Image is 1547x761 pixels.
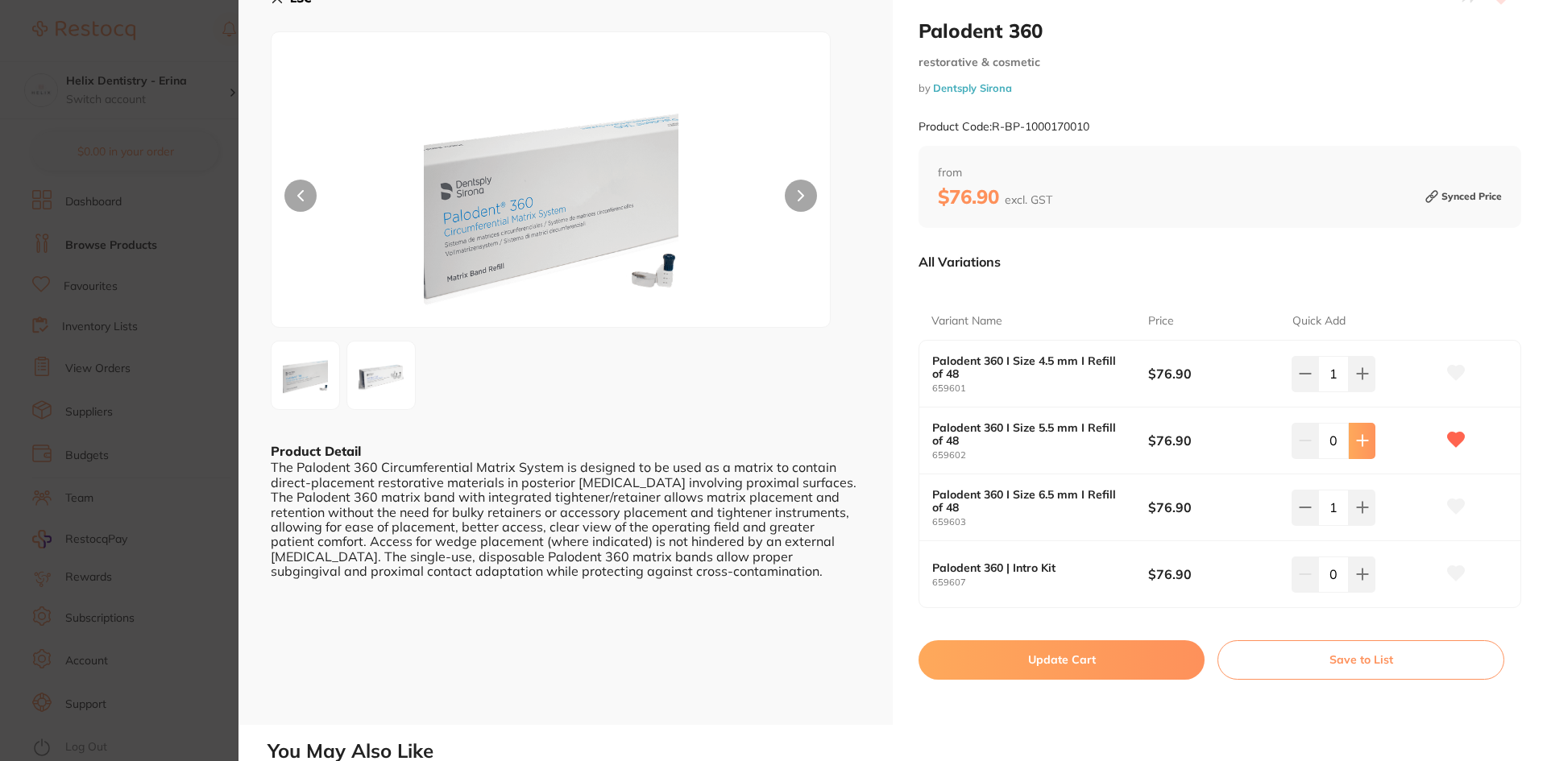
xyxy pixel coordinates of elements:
[932,383,1148,394] small: 659601
[276,346,334,404] img: NTk2MDEucG5n
[919,56,1521,69] small: restorative & cosmetic
[919,120,1089,134] small: Product Code: R-BP-1000170010
[1148,565,1278,583] b: $76.90
[1005,192,1052,207] span: excl. GST
[932,488,1126,514] b: Palodent 360 I Size 6.5 mm I Refill of 48
[919,254,1001,270] p: All Variations
[919,82,1521,94] small: by
[932,517,1148,527] small: 659603
[1217,640,1504,679] button: Save to List
[1425,184,1502,209] small: Synced Price
[1148,313,1174,329] p: Price
[1148,432,1278,449] b: $76.90
[1148,365,1278,383] b: $76.90
[932,577,1148,588] small: 659607
[271,443,361,459] b: Product Detail
[938,165,1502,181] span: from
[384,72,719,327] img: NTk2MDEucG5n
[938,184,1052,209] b: $76.90
[932,421,1126,447] b: Palodent 360 I Size 5.5 mm I Refill of 48
[931,313,1002,329] p: Variant Name
[919,640,1205,679] button: Update Cart
[1292,313,1346,329] p: Quick Add
[1148,498,1278,516] b: $76.90
[932,561,1126,574] b: Palodent 360 | Intro Kit
[919,19,1521,43] h2: Palodent 360
[932,354,1126,380] b: Palodent 360 I Size 4.5 mm I Refill of 48
[271,460,861,578] div: The Palodent 360 Circumferential Matrix System is designed to be used as a matrix to contain dire...
[932,450,1148,461] small: 659602
[352,346,410,404] img: bmc
[933,81,1012,94] a: Dentsply Sirona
